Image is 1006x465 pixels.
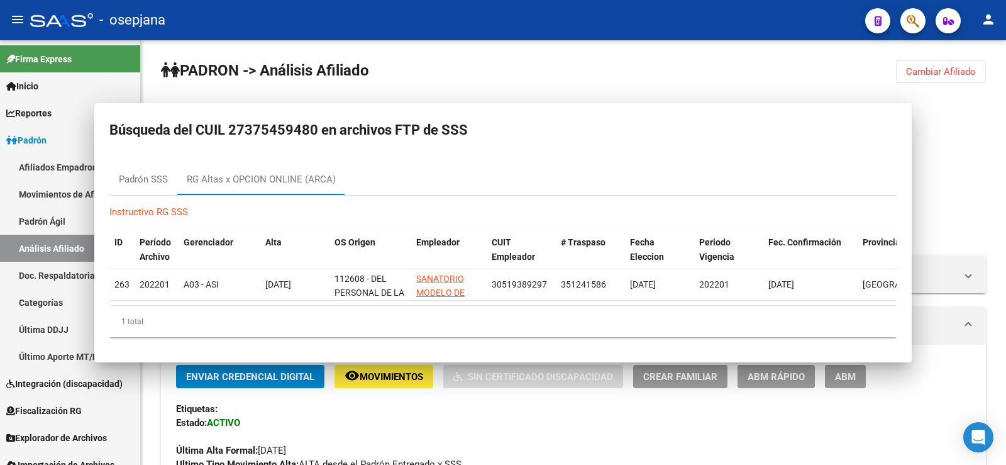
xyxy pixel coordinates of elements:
mat-icon: menu [10,12,25,27]
datatable-header-cell: Provincia [858,229,927,271]
datatable-header-cell: # Traspaso [556,229,625,271]
span: CUIT Empleador [492,237,535,262]
span: Provincia [863,237,900,247]
span: Gerenciador [184,237,233,247]
div: Open Intercom Messenger [963,422,993,452]
span: ABM Rápido [748,371,805,383]
span: Reportes [6,106,52,120]
span: # Traspaso [561,237,605,247]
span: 112608 - DEL PERSONAL DE LA INDUSTRIA MOLINERA [334,274,404,327]
mat-icon: remove_red_eye [345,368,360,383]
strong: PADRON -> Análisis Afiliado [161,62,369,79]
div: RG Altas x OPCION ONLINE (ARCA) [187,172,336,187]
datatable-header-cell: Empleador [411,229,487,271]
span: Explorador de Archivos [6,431,107,445]
span: Período Archivo [140,237,171,262]
span: - osepjana [99,6,165,34]
span: ID [114,237,123,247]
span: 202201 [699,279,729,289]
span: Crear Familiar [643,371,717,383]
span: Fiscalización RG [6,404,82,418]
datatable-header-cell: Alta [260,229,329,271]
datatable-header-cell: Período Archivo [135,229,179,271]
span: SANATORIO MODELO DE CASEROS S [416,274,465,313]
div: Padrón SSS [119,172,168,187]
datatable-header-cell: OS Origen [329,229,411,271]
strong: Estado: [176,417,207,429]
datatable-header-cell: CUIT Empleador [487,229,556,271]
span: Fec. Confirmación [768,237,841,247]
span: Integración (discapacidad) [6,377,123,391]
span: Alta [265,237,282,247]
span: Cambiar Afiliado [906,66,976,77]
mat-icon: person [981,12,996,27]
span: [GEOGRAPHIC_DATA] [863,279,948,289]
strong: ACTIVO [207,417,240,429]
span: Movimientos [360,371,423,383]
span: Sin Certificado Discapacidad [468,371,613,383]
span: [DATE] [768,279,794,289]
span: [DATE] [176,445,286,456]
span: Fecha Eleccion [630,237,664,262]
span: Padrón [6,133,47,147]
datatable-header-cell: Fec. Confirmación [763,229,858,271]
span: 2630 [114,279,135,289]
span: OS Origen [334,237,375,247]
span: [DATE] [630,279,656,289]
span: ABM [835,371,856,383]
datatable-header-cell: ID [109,229,135,271]
datatable-header-cell: Periodo Vigencia [694,229,763,271]
span: 30519389297 [492,279,547,289]
div: 1 total [109,306,897,337]
span: Firma Express [6,52,72,66]
h2: Búsqueda del CUIL 27375459480 en archivos FTP de SSS [109,118,897,142]
span: 202201 [140,279,170,289]
datatable-header-cell: Gerenciador [179,229,260,271]
datatable-header-cell: Fecha Eleccion [625,229,694,271]
span: A03 - ASI [184,279,219,289]
span: Enviar Credencial Digital [186,371,314,383]
span: Periodo Vigencia [699,237,734,262]
div: [DATE] [265,277,324,292]
span: 351241586 [561,279,606,289]
span: Empleador [416,237,460,247]
a: Instructivo RG SSS [109,206,188,218]
strong: Etiquetas: [176,403,218,415]
strong: Última Alta Formal: [176,445,258,456]
span: Inicio [6,79,38,93]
